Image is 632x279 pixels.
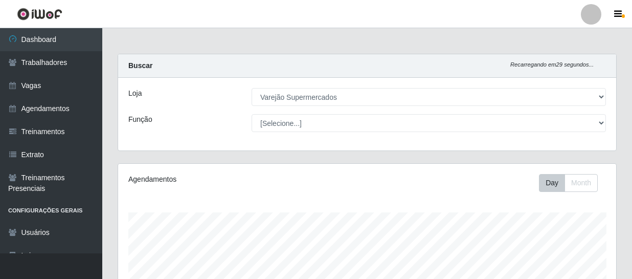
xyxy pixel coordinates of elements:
label: Função [128,114,152,125]
label: Loja [128,88,142,99]
button: Day [539,174,565,192]
strong: Buscar [128,61,152,70]
div: Toolbar with button groups [539,174,606,192]
img: CoreUI Logo [17,8,62,20]
button: Month [565,174,598,192]
i: Recarregando em 29 segundos... [510,61,594,68]
div: First group [539,174,598,192]
div: Agendamentos [128,174,319,185]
